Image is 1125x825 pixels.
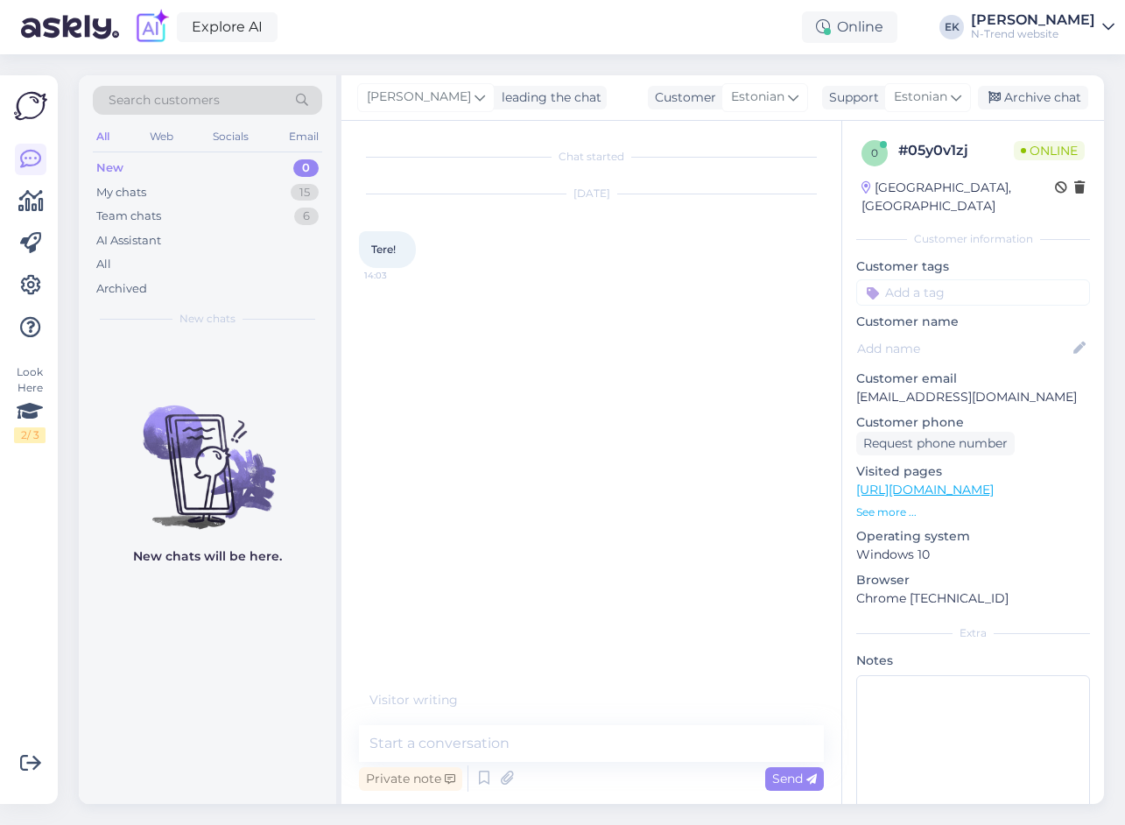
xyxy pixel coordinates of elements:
input: Add name [857,339,1070,358]
div: Email [285,125,322,148]
div: All [96,256,111,273]
div: 0 [293,159,319,177]
p: Windows 10 [856,546,1090,564]
div: My chats [96,184,146,201]
p: Operating system [856,527,1090,546]
div: [PERSON_NAME] [971,13,1095,27]
div: Archive chat [978,86,1088,109]
a: [URL][DOMAIN_NAME] [856,482,994,497]
span: Estonian [731,88,784,107]
div: Private note [359,767,462,791]
div: leading the chat [495,88,601,107]
div: All [93,125,113,148]
div: Online [802,11,897,43]
img: Askly Logo [14,89,47,123]
div: Team chats [96,208,161,225]
p: New chats will be here. [133,547,282,566]
div: [DATE] [359,186,824,201]
span: New chats [179,311,236,327]
p: Visited pages [856,462,1090,481]
p: See more ... [856,504,1090,520]
div: Customer [648,88,716,107]
p: Chrome [TECHNICAL_ID] [856,589,1090,608]
div: 2 / 3 [14,427,46,443]
div: Archived [96,280,147,298]
p: [EMAIL_ADDRESS][DOMAIN_NAME] [856,388,1090,406]
span: 0 [871,146,878,159]
p: Customer phone [856,413,1090,432]
div: Support [822,88,879,107]
div: [GEOGRAPHIC_DATA], [GEOGRAPHIC_DATA] [861,179,1055,215]
div: Customer information [856,231,1090,247]
div: N-Trend website [971,27,1095,41]
div: Extra [856,625,1090,641]
a: [PERSON_NAME]N-Trend website [971,13,1114,41]
div: EK [939,15,964,39]
img: No chats [79,374,336,532]
span: Tere! [371,243,396,256]
span: Estonian [894,88,947,107]
span: . [458,692,461,708]
span: [PERSON_NAME] [367,88,471,107]
div: Request phone number [856,432,1015,455]
div: Visitor writing [359,691,824,709]
div: New [96,159,123,177]
div: Chat started [359,149,824,165]
div: AI Assistant [96,232,161,250]
div: 15 [291,184,319,201]
p: Browser [856,571,1090,589]
span: Online [1014,141,1085,160]
div: # 05y0v1zj [898,140,1014,161]
div: Web [146,125,177,148]
div: 6 [294,208,319,225]
span: Send [772,771,817,786]
p: Notes [856,652,1090,670]
span: Search customers [109,91,220,109]
p: Customer tags [856,257,1090,276]
a: Explore AI [177,12,278,42]
img: explore-ai [133,9,170,46]
span: 14:03 [364,269,430,282]
p: Customer name [856,313,1090,331]
div: Look Here [14,364,46,443]
p: Customer email [856,370,1090,388]
div: Socials [209,125,252,148]
input: Add a tag [856,279,1090,306]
